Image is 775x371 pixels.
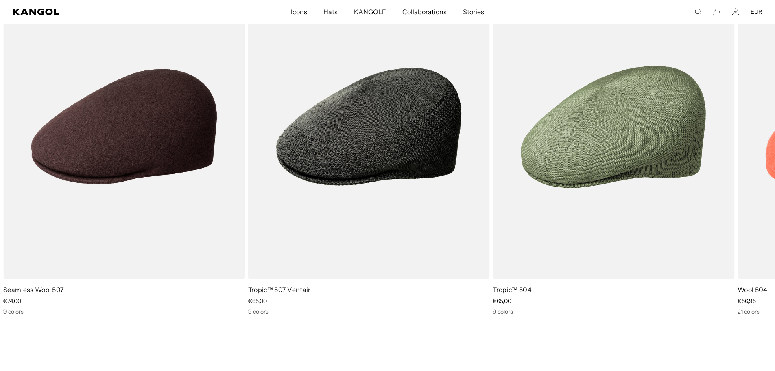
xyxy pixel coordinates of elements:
[248,308,490,315] div: 9 colors
[493,308,734,315] div: 9 colors
[738,285,768,294] a: Wool 504
[3,285,64,294] a: Seamless Wool 507
[248,285,311,294] a: Tropic™ 507 Ventair
[493,297,511,305] span: €65,00
[738,297,756,305] span: €56,95
[13,9,193,15] a: Kangol
[248,297,267,305] span: €65,00
[732,8,739,15] a: Account
[3,308,245,315] div: 9 colors
[493,285,532,294] a: Tropic™ 504
[751,8,762,15] button: EUR
[3,297,21,305] span: €74,00
[713,8,720,15] button: Cart
[694,8,702,15] summary: Search here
